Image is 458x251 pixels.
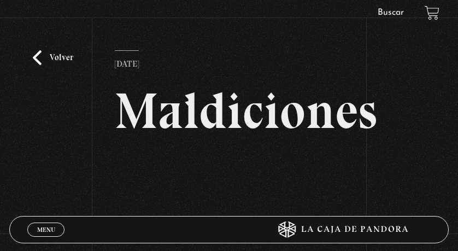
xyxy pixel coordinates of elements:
a: Volver [33,50,73,65]
a: View your shopping cart [425,5,439,20]
h2: Maldiciones [115,86,343,136]
span: Menu [37,226,55,233]
span: Cerrar [33,236,59,243]
p: [DATE] [115,50,139,72]
a: Buscar [378,8,404,17]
